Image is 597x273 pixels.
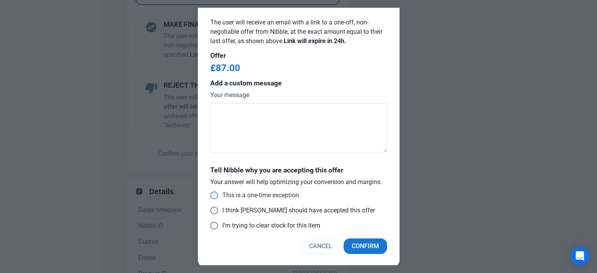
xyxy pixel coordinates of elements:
p: Your answer will help optimizing your conversion and margins: [210,177,387,187]
button: Confirm [344,238,387,254]
span: I think [PERSON_NAME] should have accepted this offer [218,207,375,214]
h2: £87.00 [210,63,387,73]
label: Your message [210,90,387,100]
h4: Offer [210,52,387,60]
div: Open Intercom Messenger [571,247,589,265]
h4: Tell Nibble why you are accepting this offer [210,167,387,174]
h4: Add a custom message [210,80,387,87]
b: Link will expire in 24h. [284,37,346,45]
span: I’m trying to clear stock for this item [218,222,320,230]
span: This is a one-time exception [218,191,299,199]
button: Cancel [301,238,340,254]
p: The user will receive an email with a link to a one-off, non-negotiable offer from Nibble, at the... [210,18,387,46]
span: Confirm [352,242,379,251]
span: Cancel [309,242,332,251]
